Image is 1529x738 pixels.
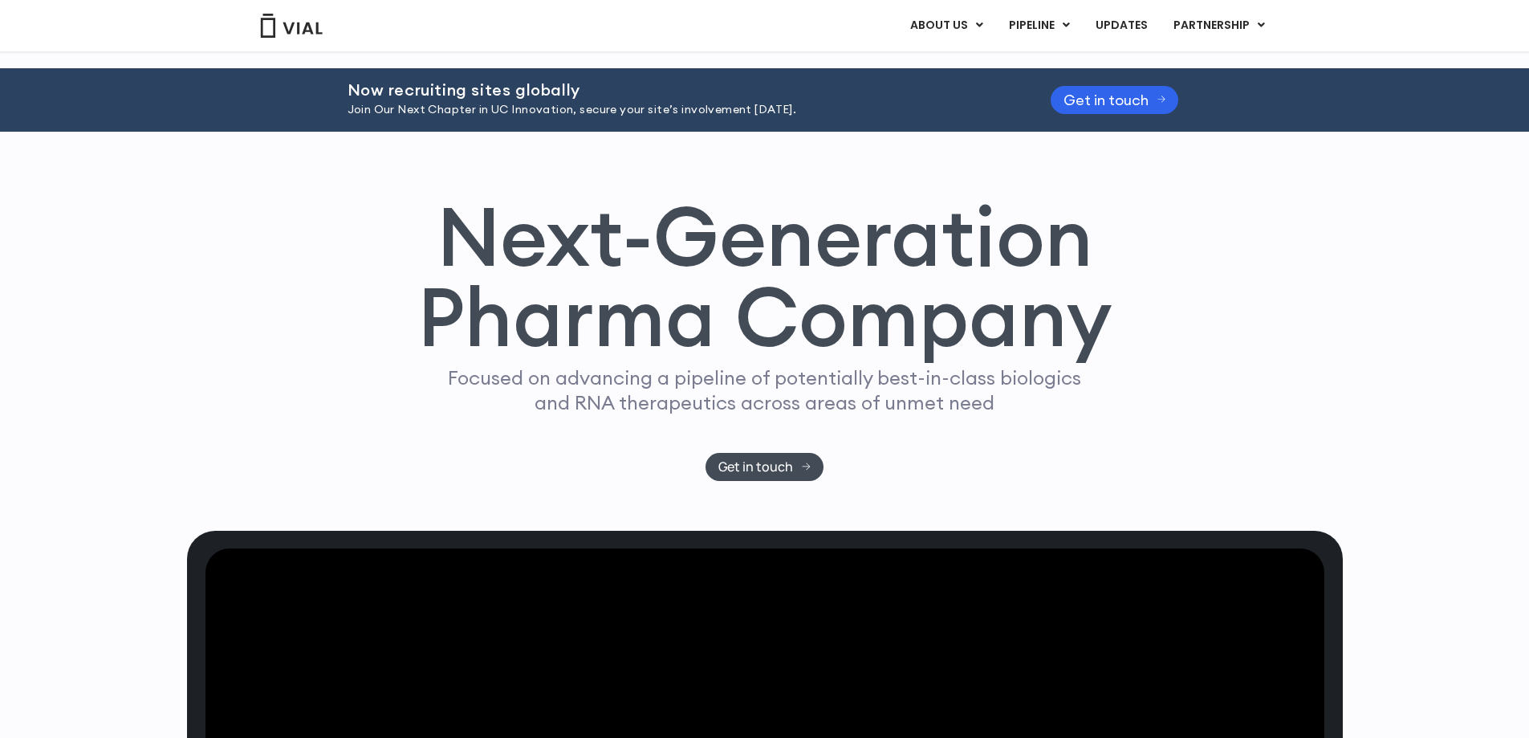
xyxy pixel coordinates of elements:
[996,12,1082,39] a: PIPELINEMenu Toggle
[259,14,323,38] img: Vial Logo
[417,196,1112,358] h1: Next-Generation Pharma Company
[718,461,793,473] span: Get in touch
[1083,12,1160,39] a: UPDATES
[348,81,1011,99] h2: Now recruiting sites globally
[441,365,1088,415] p: Focused on advancing a pipeline of potentially best-in-class biologics and RNA therapeutics acros...
[1063,94,1149,106] span: Get in touch
[706,453,823,481] a: Get in touch
[897,12,995,39] a: ABOUT USMenu Toggle
[348,101,1011,119] p: Join Our Next Chapter in UC Innovation, secure your site’s involvement [DATE].
[1051,86,1179,114] a: Get in touch
[1161,12,1278,39] a: PARTNERSHIPMenu Toggle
